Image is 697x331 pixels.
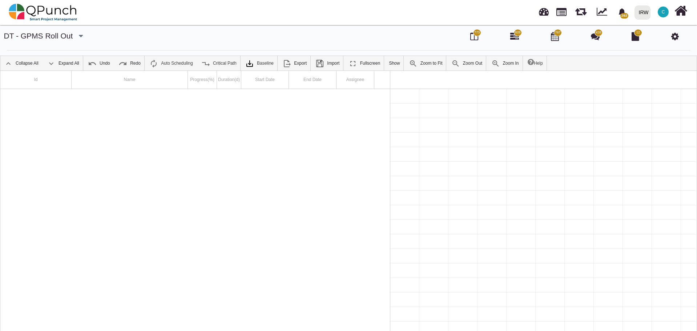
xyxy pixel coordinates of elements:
div: Assignee [337,71,374,89]
i: Board [470,32,478,41]
img: ic_zoom_out.687aa02.png [451,59,460,68]
a: Redo [115,56,144,70]
img: ic_expand_all_24.71e1805.png [47,59,56,68]
a: Baseline [242,56,277,70]
img: ic_zoom_to_fit_24.130db0b.png [409,59,418,68]
div: Dynamic Report [593,0,614,24]
a: Zoom Out [448,56,486,70]
div: Id [0,71,72,89]
img: save.4d96896.png [315,59,324,68]
span: 828 [515,30,520,35]
img: ic_zoom_in.48fceee.png [491,59,500,68]
i: Gantt [510,32,519,41]
a: Expand All [43,56,83,70]
img: ic_fullscreen_24.81ea589.png [348,59,357,68]
a: bell fill292 [614,0,632,23]
img: klXqkY5+JZAPre7YVMJ69SE9vgHW7RkaA9STpDBCRd8F60lk8AdY5g6cgTfGkm3cV0d3FrcCHw7UyPBLKa18SAFZQOCAmAAAA... [245,59,254,68]
span: Releases [575,4,587,16]
a: DT - GPMS Roll out [4,32,73,40]
a: Import [312,56,343,70]
div: Notification [616,5,628,19]
img: ic_redo_24.f94b082.png [118,59,127,68]
svg: bell fill [618,8,626,16]
a: IRW [631,0,653,24]
div: IRW [639,6,649,19]
span: 773 [474,30,480,35]
a: Undo [84,56,114,70]
a: Export [279,56,310,70]
span: Dashboard [539,4,549,15]
i: Document Library [632,32,639,41]
a: Collapse All [0,56,42,70]
a: Auto Scheduling [146,56,196,70]
img: qpunch-sp.fa6292f.png [9,1,77,23]
div: End Date [289,71,337,89]
span: 12 [636,30,640,35]
span: 428 [596,30,601,35]
i: Punch Discussion [591,32,600,41]
span: 767 [555,30,560,35]
a: Help [524,56,547,70]
a: 828 [510,35,519,41]
span: Projects [556,5,567,16]
img: ic_auto_scheduling_24.ade0d5b.png [149,59,158,68]
img: ic_collapse_all_24.42ac041.png [4,59,13,68]
span: Clairebt [658,7,669,17]
span: 292 [620,13,628,19]
a: Zoom In [488,56,523,70]
a: Zoom to Fit [405,56,446,70]
img: ic_undo_24.4502e76.png [88,59,97,68]
div: Duration(d) [217,71,241,89]
a: Fullscreen [345,56,384,70]
i: Calendar [551,32,559,41]
a: C [653,0,673,24]
div: Name [72,71,188,89]
div: Progress(%) [188,71,217,89]
a: Show [385,56,403,70]
img: ic_critical_path_24.b7f2986.png [201,59,210,68]
a: Critical Path [198,56,240,70]
img: ic_export_24.4e1404f.png [282,59,291,68]
div: Start Date [241,71,289,89]
span: C [662,10,665,14]
i: Home [674,4,687,18]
